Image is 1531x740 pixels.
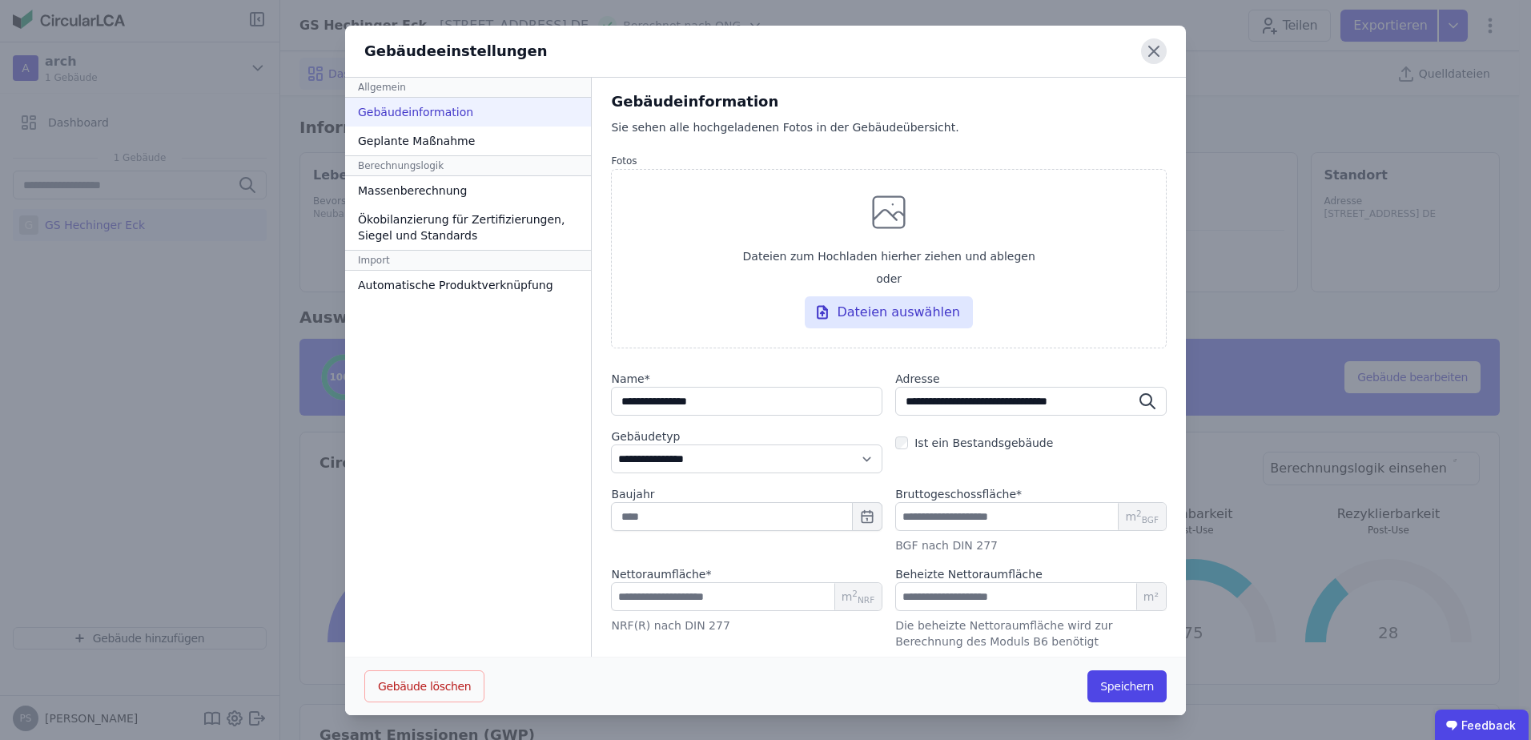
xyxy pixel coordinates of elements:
div: Ökobilanzierung für Zertifizierungen, Siegel und Standards [345,205,591,250]
div: Gebäudeeinstellungen [364,40,548,62]
label: Adresse [895,371,1167,387]
label: Gebäudetyp [611,428,882,444]
sub: BGF [1142,515,1159,525]
div: BGF nach DIN 277 [895,537,1167,553]
span: oder [876,271,902,287]
div: Gebäudeinformation [345,98,591,127]
button: Speichern [1087,670,1167,702]
label: Baujahr [611,486,882,502]
label: Beheizte Nettoraumfläche [895,566,1043,582]
label: Ist ein Bestandsgebäude [908,435,1053,451]
div: Automatische Produktverknüpfung [345,271,591,300]
label: audits.requiredField [611,371,882,387]
span: m [1125,509,1159,525]
span: Dateien zum Hochladen hierher ziehen und ablegen [743,248,1035,264]
label: audits.requiredField [895,486,1022,502]
div: NRF(R) nach DIN 277 [611,617,882,633]
div: Gebäudeinformation [611,90,1167,113]
div: Berechnungslogik [345,155,591,176]
label: Fotos [611,155,1167,167]
div: Die beheizte Nettoraumfläche wird zur Berechnung des Moduls B6 benötigt [895,617,1167,650]
div: Allgemein [345,78,591,98]
sup: 2 [852,589,858,598]
div: Massenberechnung [345,176,591,205]
label: audits.requiredField [611,566,711,582]
span: m [842,589,875,605]
sub: NRF [858,595,874,605]
div: Import [345,250,591,271]
div: Geplante Maßnahme [345,127,591,155]
div: Sie sehen alle hochgeladenen Fotos in der Gebäudeübersicht. [611,119,1167,151]
span: m² [1136,583,1166,610]
button: Gebäude löschen [364,670,484,702]
div: Dateien auswählen [805,296,973,328]
sup: 2 [1136,509,1142,518]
